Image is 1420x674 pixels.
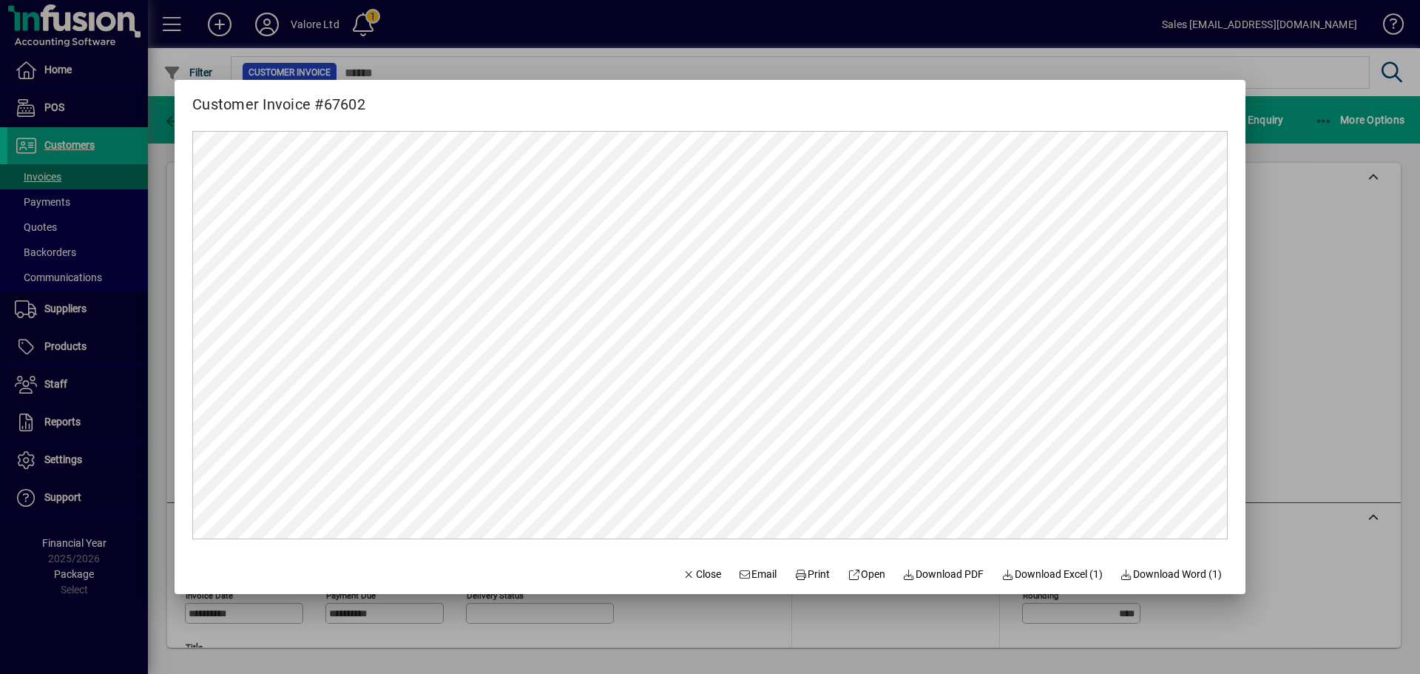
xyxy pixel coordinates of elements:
[842,562,891,588] a: Open
[794,567,830,582] span: Print
[677,562,727,588] button: Close
[175,80,383,116] h2: Customer Invoice #67602
[1001,567,1103,582] span: Download Excel (1)
[995,562,1109,588] button: Download Excel (1)
[897,562,990,588] a: Download PDF
[788,562,836,588] button: Print
[903,567,984,582] span: Download PDF
[1120,567,1223,582] span: Download Word (1)
[733,562,783,588] button: Email
[739,567,777,582] span: Email
[683,567,721,582] span: Close
[1115,562,1228,588] button: Download Word (1)
[848,567,885,582] span: Open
